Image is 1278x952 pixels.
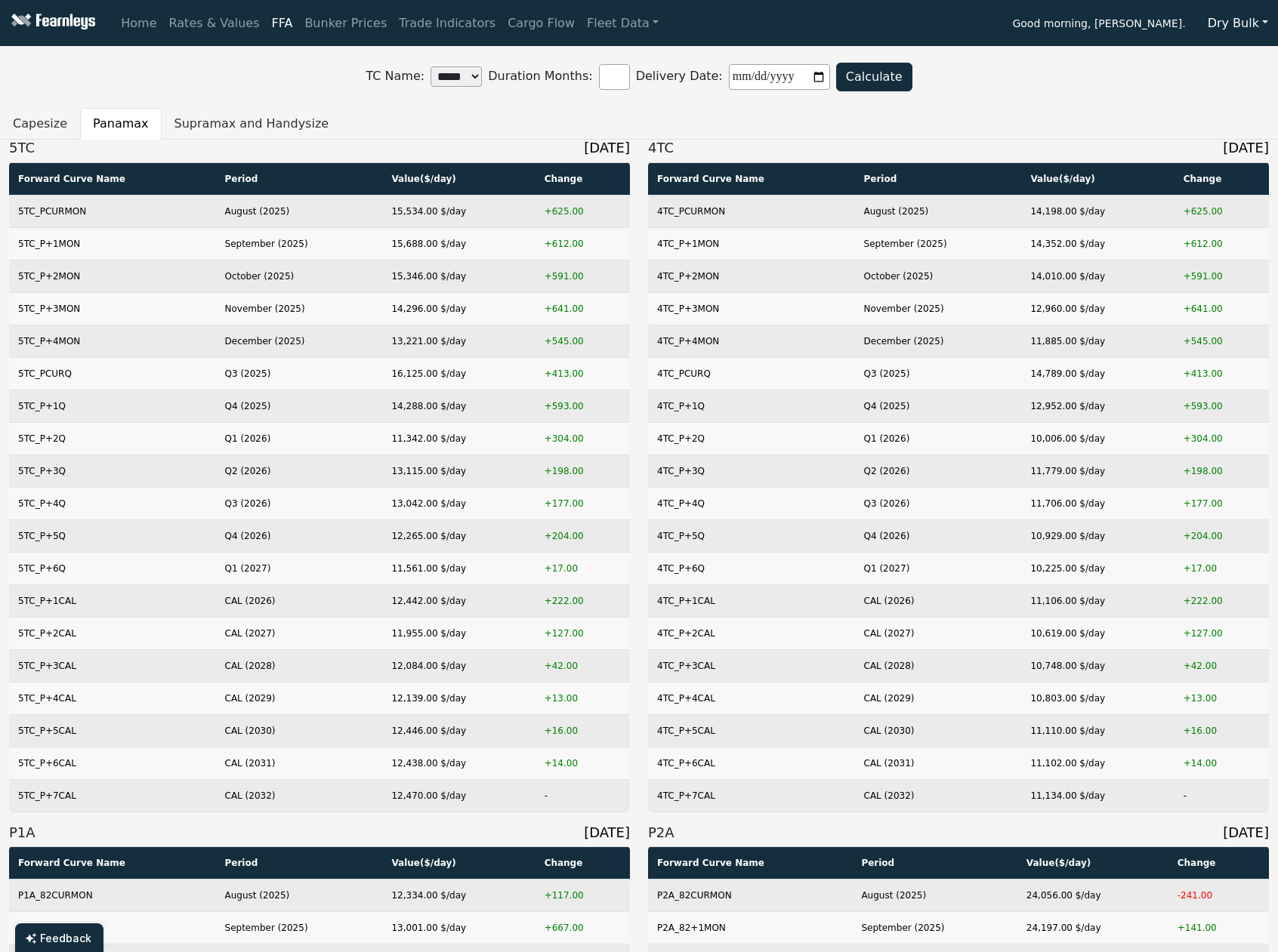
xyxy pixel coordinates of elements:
td: +204.00 [536,519,630,552]
td: August (2025) [855,195,1022,227]
td: 5TC_P+1MON [9,227,216,260]
span: [DATE] [584,140,630,156]
td: +545.00 [1175,325,1269,357]
td: +591.00 [1175,260,1269,292]
td: 14,198.00 $/day [1021,195,1174,227]
td: P2A_82+1MON [648,912,852,944]
th: Change [1175,162,1269,195]
td: 10,006.00 $/day [1021,422,1174,454]
td: August (2025) [852,880,1017,912]
a: FFA [266,8,299,39]
td: +591.00 [536,260,630,292]
td: 5TC_P+2MON [9,260,216,292]
td: August (2025) [216,195,383,227]
td: 4TC_P+5Q [648,519,855,552]
td: 4TC_PCURMON [648,195,855,227]
td: +198.00 [1175,454,1269,487]
td: 10,225.00 $/day [1021,552,1174,584]
td: 5TC_P+6CAL [9,747,216,779]
td: +593.00 [536,390,630,422]
td: 4TC_P+1Q [648,390,855,422]
td: 11,102.00 $/day [1021,747,1174,779]
td: 12,265.00 $/day [382,519,535,552]
td: 11,106.00 $/day [1021,584,1174,617]
th: Change [536,847,630,880]
h3: 4TC [648,140,1269,156]
td: +16.00 [1175,714,1269,747]
td: 5TC_P+7CAL [9,779,216,812]
td: +641.00 [1175,292,1269,325]
td: +13.00 [536,682,630,714]
img: Fearnleys Logo [8,14,95,32]
td: P1A_82+1MON [9,912,216,944]
h3: 5TC [9,140,630,156]
td: 4TC_PCURQ [648,357,855,390]
td: October (2025) [855,260,1022,292]
td: 12,084.00 $/day [382,649,535,682]
td: 24,197.00 $/day [1017,912,1168,944]
h3: P2A [648,824,1269,841]
td: +17.00 [1175,552,1269,584]
td: 5TC_PCURQ [9,357,216,390]
td: 11,955.00 $/day [382,617,535,649]
td: Q3 (2026) [855,487,1022,519]
td: 5TC_P+3MON [9,292,216,325]
td: December (2025) [216,325,383,357]
button: Supramax and Handysize [162,108,342,140]
td: +42.00 [1175,649,1269,682]
td: +625.00 [536,195,630,227]
td: +641.00 [536,292,630,325]
th: Period [855,162,1022,195]
a: Bunker Prices [298,8,393,39]
td: +141.00 [1168,912,1269,944]
td: 4TC_P+1MON [648,227,855,260]
td: +413.00 [536,357,630,390]
button: Calculate [836,63,912,91]
td: 12,960.00 $/day [1021,292,1174,325]
td: P2A_82CURMON [648,880,852,912]
td: 11,706.00 $/day [1021,487,1174,519]
td: 5TC_P+5CAL [9,714,216,747]
td: 4TC_P+4CAL [648,682,855,714]
th: Period [852,847,1017,880]
td: 16,125.00 $/day [382,357,535,390]
td: 12,334.00 $/day [382,880,535,912]
td: +127.00 [1175,617,1269,649]
td: Q1 (2026) [855,422,1022,454]
td: CAL (2032) [855,779,1022,812]
td: +177.00 [1175,487,1269,519]
td: 4TC_P+4MON [648,325,855,357]
td: 4TC_P+5CAL [648,714,855,747]
label: TC Name: [366,60,488,93]
span: Good morning, [PERSON_NAME]. [1012,12,1185,38]
input: Duration Months: [599,64,630,90]
td: 4TC_P+6CAL [648,747,855,779]
td: - [536,779,630,812]
td: 14,352.00 $/day [1021,227,1174,260]
td: Q3 (2026) [216,487,383,519]
td: 13,001.00 $/day [382,912,535,944]
td: CAL (2027) [855,617,1022,649]
td: +127.00 [536,617,630,649]
td: 5TC_P+5Q [9,519,216,552]
td: +42.00 [536,649,630,682]
td: +177.00 [536,487,630,519]
td: Q2 (2026) [216,454,383,487]
td: November (2025) [855,292,1022,325]
td: 4TC_P+3MON [648,292,855,325]
td: 24,056.00 $/day [1017,880,1168,912]
th: Forward Curve Name [648,162,855,195]
td: 15,688.00 $/day [382,227,535,260]
button: Dry Bulk [1198,9,1278,38]
td: 11,779.00 $/day [1021,454,1174,487]
td: 5TC_P+1Q [9,390,216,422]
td: +625.00 [1175,195,1269,227]
td: +612.00 [1175,227,1269,260]
td: 5TC_P+1CAL [9,584,216,617]
td: +117.00 [536,880,630,912]
td: 4TC_P+2CAL [648,617,855,649]
td: +304.00 [1175,422,1269,454]
th: Value ($/day) [1021,162,1174,195]
td: 14,010.00 $/day [1021,260,1174,292]
td: +13.00 [1175,682,1269,714]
